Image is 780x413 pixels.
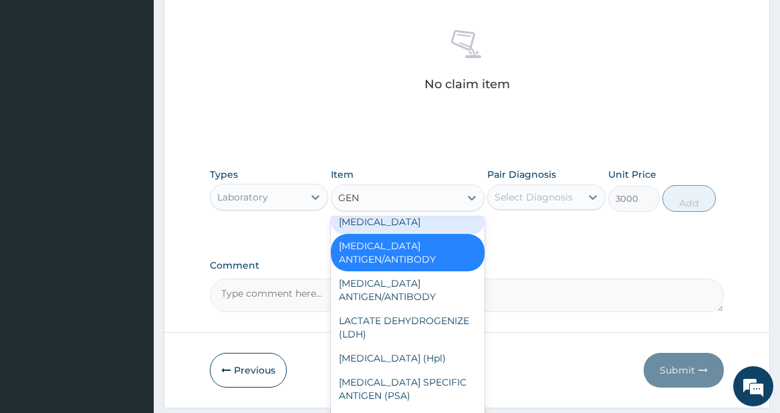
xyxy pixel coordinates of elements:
button: Submit [644,353,724,388]
p: No claim item [424,78,510,91]
div: [MEDICAL_DATA] ANTIGEN/ANTIBODY [331,271,485,309]
div: [MEDICAL_DATA] [331,210,485,234]
span: We're online! [78,122,184,257]
button: Previous [210,353,287,388]
label: Comment [210,260,724,271]
button: Add [662,185,716,212]
div: Select Diagnosis [495,190,573,204]
div: Chat with us now [70,75,225,92]
div: [MEDICAL_DATA] SPECIFIC ANTIGEN (PSA) [331,370,485,408]
img: d_794563401_company_1708531726252_794563401 [25,67,54,100]
div: Laboratory [217,190,268,204]
label: Types [210,169,238,180]
label: Unit Price [608,168,656,181]
label: Item [331,168,354,181]
div: [MEDICAL_DATA] ANTIGEN/ANTIBODY [331,234,485,271]
label: Pair Diagnosis [487,168,556,181]
div: LACTATE DEHYDROGENIZE (LDH) [331,309,485,346]
textarea: Type your message and hit 'Enter' [7,273,255,319]
div: Minimize live chat window [219,7,251,39]
div: [MEDICAL_DATA] (Hpl) [331,346,485,370]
